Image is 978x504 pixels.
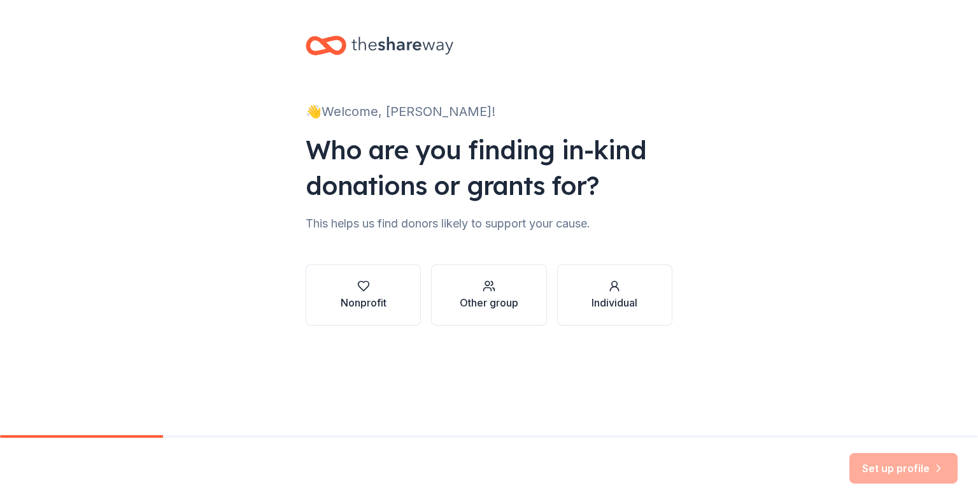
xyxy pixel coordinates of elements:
div: 👋 Welcome, [PERSON_NAME]! [306,101,672,122]
div: This helps us find donors likely to support your cause. [306,213,672,234]
button: Individual [557,264,672,326]
button: Nonprofit [306,264,421,326]
button: Other group [431,264,546,326]
div: Nonprofit [341,295,386,310]
div: Other group [460,295,518,310]
div: Who are you finding in-kind donations or grants for? [306,132,672,203]
div: Individual [592,295,637,310]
